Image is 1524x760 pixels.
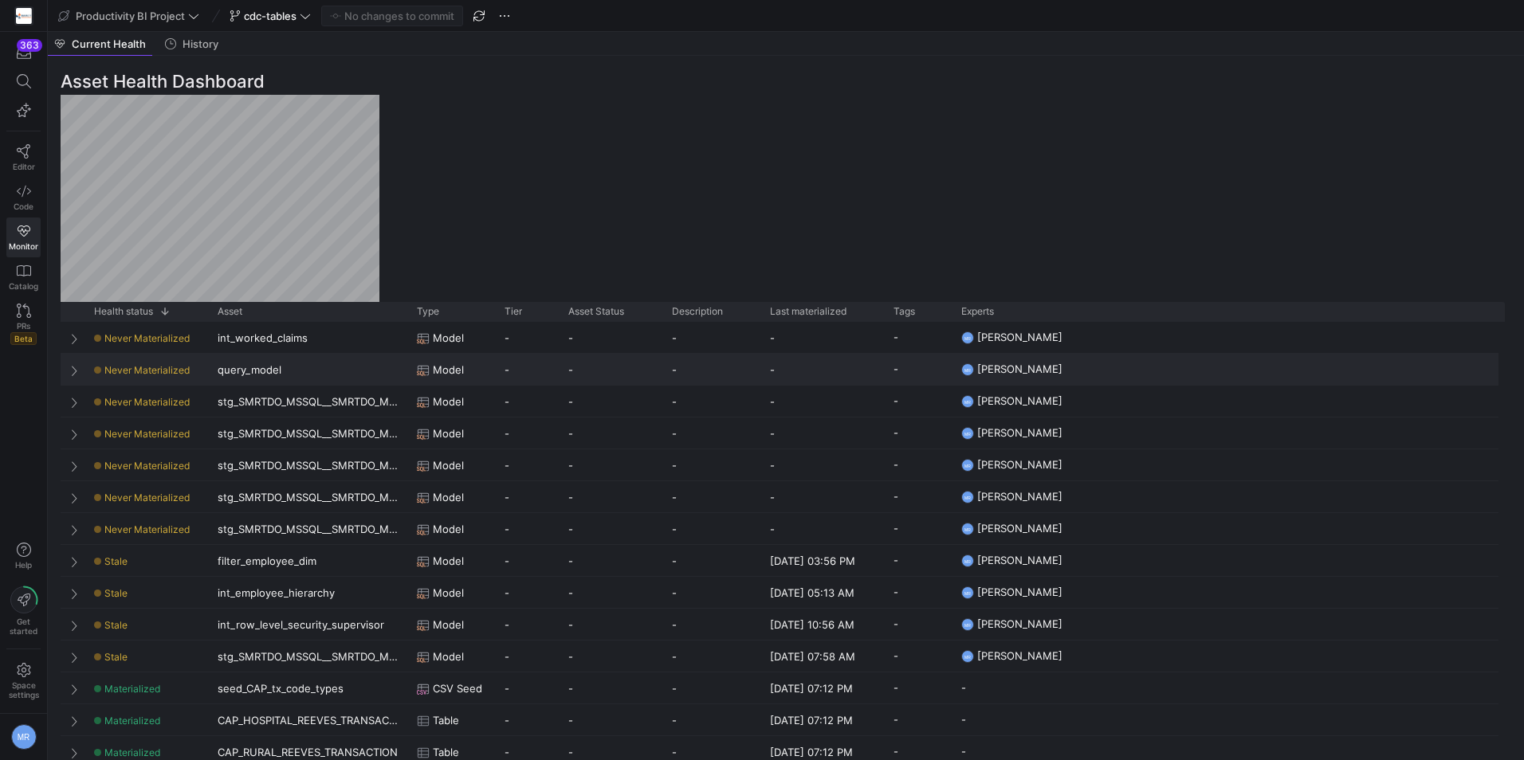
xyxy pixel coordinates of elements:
[433,418,464,449] span: Model
[61,354,1505,386] div: Press SPACE to select this row.
[770,306,846,317] span: Last materialized
[894,672,898,703] span: -
[662,672,760,703] div: -
[894,577,898,608] span: -
[760,513,884,544] div: -
[6,257,41,297] a: Catalog
[9,680,39,699] span: Space settings
[568,609,573,641] span: -
[568,450,573,481] span: -
[568,705,573,736] span: -
[568,546,573,577] span: -
[568,386,573,417] span: -
[977,609,1062,640] span: [PERSON_NAME]
[54,6,203,26] button: Productivity BI Project
[977,449,1062,480] span: [PERSON_NAME]
[977,577,1062,608] span: [PERSON_NAME]
[568,355,573,386] span: -
[10,617,37,636] span: Get started
[894,449,898,480] span: -
[977,386,1062,417] span: [PERSON_NAME]
[104,746,160,758] span: Materialized
[433,673,482,704] span: CSV Seed
[6,580,41,642] button: Getstarted
[10,332,37,345] span: Beta
[244,10,297,22] span: cdc-tables
[760,386,884,417] div: -
[961,331,974,344] div: MR
[894,306,915,317] span: Tags
[760,449,884,480] div: -
[894,322,898,353] span: -
[662,481,760,512] div: -
[208,704,407,735] div: CAP_HOSPITAL_REEVES_TRANSACTION
[9,241,38,251] span: Monitor
[61,322,1505,354] div: Press SPACE to select this row.
[961,427,974,440] div: MR
[505,705,509,736] span: -
[662,577,760,608] div: -
[208,417,407,449] div: stg_SMRTDO_MSSQL__SMRTDO_MSSQL_CDC_ARNT_CT
[961,491,974,503] div: MR
[104,651,128,663] span: Stale
[417,306,439,317] span: Type
[961,672,966,703] span: -
[977,641,1062,672] span: [PERSON_NAME]
[760,322,884,353] div: -
[961,306,994,317] span: Experts
[61,69,1505,95] h3: Asset Health Dashboard
[894,609,898,640] span: -
[13,162,35,171] span: Editor
[662,545,760,576] div: -
[505,514,509,545] span: -
[208,449,407,480] div: stg_SMRTDO_MSSQL__SMRTDO_MSSQL_CDC_DLLG_CT
[894,354,898,385] span: -
[433,355,464,386] span: Model
[568,323,573,354] span: -
[894,513,898,544] span: -
[104,396,190,408] span: Never Materialized
[226,6,315,26] button: cdc-tables
[104,715,160,727] span: Materialized
[961,618,974,631] div: MR
[568,418,573,449] span: -
[568,578,573,609] span: -
[433,609,464,641] span: Model
[208,577,407,608] div: int_employee_hierarchy
[662,641,760,672] div: -
[505,323,509,354] span: -
[977,481,1062,512] span: [PERSON_NAME]
[662,704,760,735] div: -
[760,609,884,640] div: [DATE] 10:56 AM
[17,39,42,52] div: 363
[104,555,128,567] span: Stale
[961,554,974,567] div: MR
[505,386,509,417] span: -
[662,322,760,353] div: -
[433,641,464,672] span: Model
[961,363,974,376] div: MR
[6,38,41,67] button: 363
[6,720,41,754] button: MR
[94,306,153,317] span: Health status
[662,609,760,640] div: -
[760,704,884,735] div: [DATE] 07:12 PM
[104,619,128,631] span: Stale
[6,217,41,257] a: Monitor
[760,354,884,385] div: -
[6,178,41,217] a: Code
[208,354,407,385] div: query_model
[14,560,33,570] span: Help
[760,641,884,672] div: [DATE] 07:58 AM
[208,481,407,512] div: stg_SMRTDO_MSSQL__SMRTDO_MSSQL_CDC_DLNT_CT
[76,10,185,22] span: Productivity BI Project
[9,281,38,291] span: Catalog
[6,2,41,29] a: https://storage.googleapis.com/y42-prod-data-exchange/images/6On40cC7BTNLwgzZ6Z6KvpMAPxzV1NWE9CLY...
[977,545,1062,576] span: [PERSON_NAME]
[760,545,884,576] div: [DATE] 03:56 PM
[6,297,41,351] a: PRsBeta
[662,417,760,449] div: -
[6,656,41,707] a: Spacesettings
[14,202,33,211] span: Code
[208,641,407,672] div: stg_SMRTDO_MSSQL__SMRTDO_MSSQL_ARSP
